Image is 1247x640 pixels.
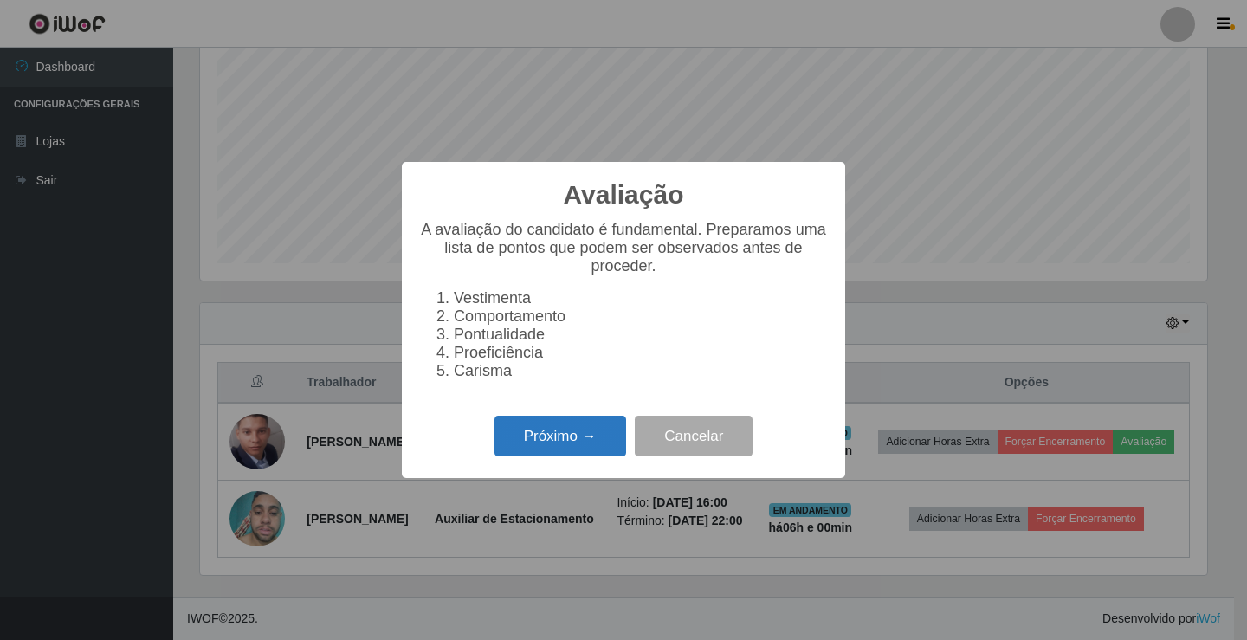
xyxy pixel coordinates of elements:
[454,326,828,344] li: Pontualidade
[454,307,828,326] li: Comportamento
[454,344,828,362] li: Proeficiência
[419,221,828,275] p: A avaliação do candidato é fundamental. Preparamos uma lista de pontos que podem ser observados a...
[454,289,828,307] li: Vestimenta
[494,416,626,456] button: Próximo →
[635,416,753,456] button: Cancelar
[454,362,828,380] li: Carisma
[564,179,684,210] h2: Avaliação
